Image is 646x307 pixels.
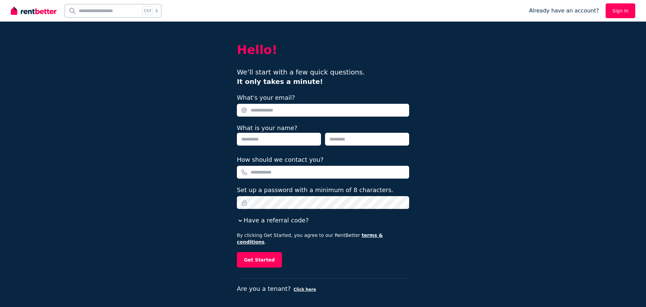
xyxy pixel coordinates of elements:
button: Get Started [237,252,282,268]
span: We’ll start with a few quick questions. [237,68,365,86]
label: How should we contact you? [237,155,324,164]
span: Already have an account? [529,7,599,15]
span: Ctrl [142,6,153,15]
a: Sign In [606,3,635,18]
label: What is your name? [237,124,297,131]
h2: Hello! [237,43,409,57]
p: Are you a tenant? [237,284,409,294]
p: By clicking Get Started, you agree to our RentBetter . [237,232,409,245]
button: Have a referral code? [237,216,309,225]
label: Set up a password with a minimum of 8 characters. [237,185,393,195]
b: It only takes a minute! [237,78,323,86]
span: k [155,8,158,13]
img: RentBetter [11,6,57,16]
button: Click here [293,287,316,292]
label: What's your email? [237,93,295,102]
